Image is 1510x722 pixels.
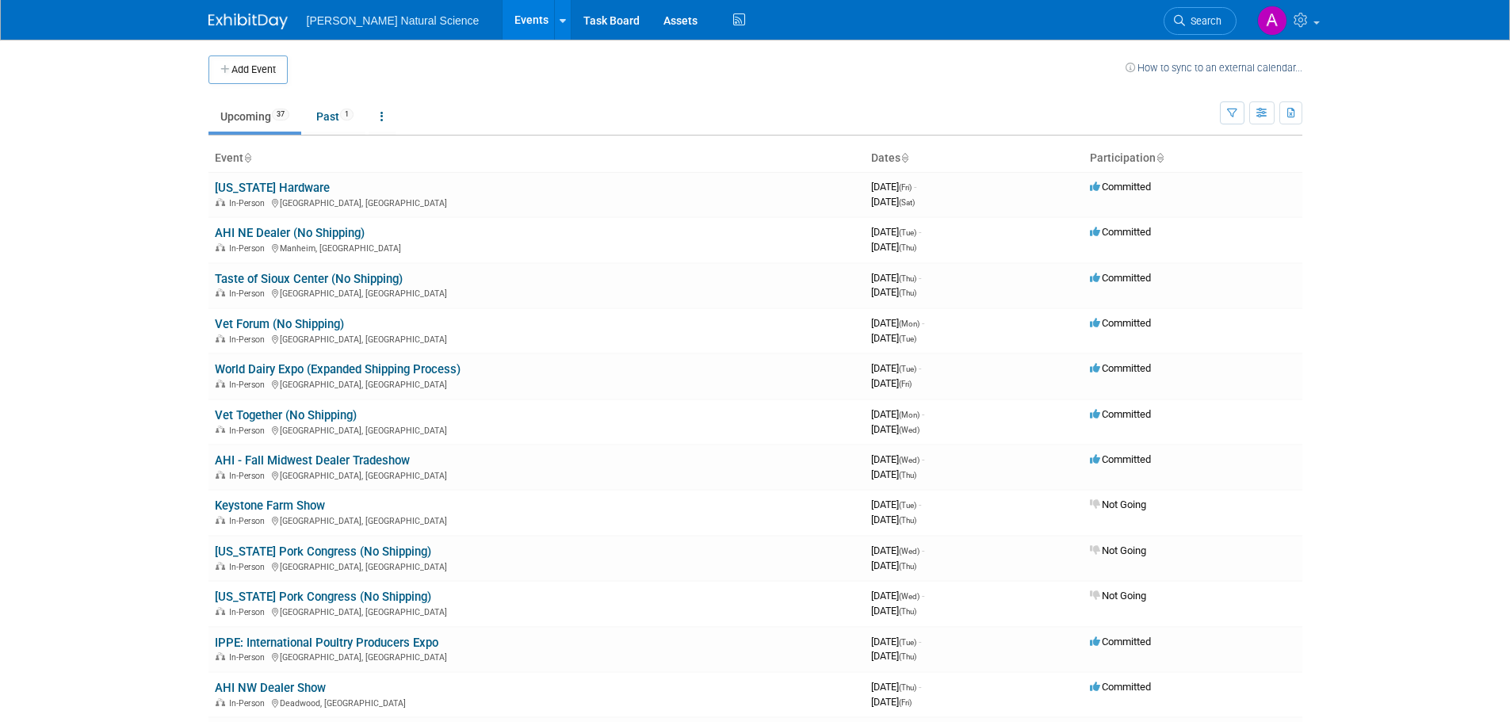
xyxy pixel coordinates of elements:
span: [DATE] [871,590,924,602]
span: [DATE] [871,272,921,284]
span: Search [1185,15,1221,27]
span: [DATE] [871,196,915,208]
span: In-Person [229,471,270,481]
span: In-Person [229,698,270,709]
span: [DATE] [871,286,916,298]
span: (Mon) [899,319,919,328]
span: Committed [1090,408,1151,420]
span: [DATE] [871,181,916,193]
span: In-Person [229,426,270,436]
a: AHI - Fall Midwest Dealer Tradeshow [215,453,410,468]
div: [GEOGRAPHIC_DATA], [GEOGRAPHIC_DATA] [215,468,858,481]
span: [DATE] [871,605,916,617]
span: [DATE] [871,499,921,510]
span: Committed [1090,362,1151,374]
span: [DATE] [871,241,916,253]
span: - [919,636,921,648]
span: Committed [1090,453,1151,465]
span: Not Going [1090,544,1146,556]
span: [DATE] [871,468,916,480]
img: In-Person Event [216,334,225,342]
span: - [922,590,924,602]
span: [DATE] [871,408,924,420]
img: In-Person Event [216,380,225,388]
span: [DATE] [871,226,921,238]
span: (Wed) [899,456,919,464]
a: [US_STATE] Hardware [215,181,330,195]
a: AHI NW Dealer Show [215,681,326,695]
span: - [914,181,916,193]
div: Manheim, [GEOGRAPHIC_DATA] [215,241,858,254]
th: Event [208,145,865,172]
a: Vet Forum (No Shipping) [215,317,344,331]
span: (Fri) [899,380,912,388]
span: (Wed) [899,426,919,434]
span: [DATE] [871,650,916,662]
span: In-Person [229,562,270,572]
div: [GEOGRAPHIC_DATA], [GEOGRAPHIC_DATA] [215,286,858,299]
span: (Tue) [899,501,916,510]
span: [DATE] [871,514,916,525]
span: - [919,362,921,374]
img: In-Person Event [216,198,225,206]
a: How to sync to an external calendar... [1126,62,1302,74]
span: Not Going [1090,499,1146,510]
a: Upcoming37 [208,101,301,132]
div: [GEOGRAPHIC_DATA], [GEOGRAPHIC_DATA] [215,196,858,208]
span: (Wed) [899,547,919,556]
div: Deadwood, [GEOGRAPHIC_DATA] [215,696,858,709]
span: Committed [1090,272,1151,284]
span: In-Person [229,334,270,345]
div: [GEOGRAPHIC_DATA], [GEOGRAPHIC_DATA] [215,514,858,526]
span: - [919,499,921,510]
span: (Thu) [899,471,916,479]
span: [PERSON_NAME] Natural Science [307,14,480,27]
a: Past1 [304,101,365,132]
img: ExhibitDay [208,13,288,29]
span: (Thu) [899,562,916,571]
span: [DATE] [871,544,924,556]
img: In-Person Event [216,562,225,570]
a: Sort by Event Name [243,151,251,164]
th: Dates [865,145,1084,172]
span: [DATE] [871,332,916,344]
span: - [922,544,924,556]
a: Vet Together (No Shipping) [215,408,357,422]
span: (Thu) [899,683,916,692]
span: (Fri) [899,698,912,707]
span: Committed [1090,636,1151,648]
span: Not Going [1090,590,1146,602]
img: In-Person Event [216,471,225,479]
span: (Wed) [899,592,919,601]
span: [DATE] [871,362,921,374]
span: In-Person [229,516,270,526]
a: Taste of Sioux Center (No Shipping) [215,272,403,286]
span: (Sat) [899,198,915,207]
span: Committed [1090,681,1151,693]
div: [GEOGRAPHIC_DATA], [GEOGRAPHIC_DATA] [215,605,858,617]
span: (Tue) [899,365,916,373]
span: In-Person [229,652,270,663]
img: In-Person Event [216,426,225,434]
a: IPPE: International Poultry Producers Expo [215,636,438,650]
span: [DATE] [871,636,921,648]
div: [GEOGRAPHIC_DATA], [GEOGRAPHIC_DATA] [215,650,858,663]
span: (Thu) [899,274,916,283]
span: - [919,226,921,238]
img: In-Person Event [216,698,225,706]
span: (Thu) [899,243,916,252]
div: [GEOGRAPHIC_DATA], [GEOGRAPHIC_DATA] [215,332,858,345]
span: [DATE] [871,560,916,571]
span: [DATE] [871,317,924,329]
th: Participation [1084,145,1302,172]
a: [US_STATE] Pork Congress (No Shipping) [215,590,431,604]
a: World Dairy Expo (Expanded Shipping Process) [215,362,461,376]
span: [DATE] [871,453,924,465]
a: Sort by Participation Type [1156,151,1164,164]
a: Keystone Farm Show [215,499,325,513]
span: (Thu) [899,516,916,525]
span: In-Person [229,243,270,254]
a: Sort by Start Date [900,151,908,164]
span: Committed [1090,317,1151,329]
a: AHI NE Dealer (No Shipping) [215,226,365,240]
